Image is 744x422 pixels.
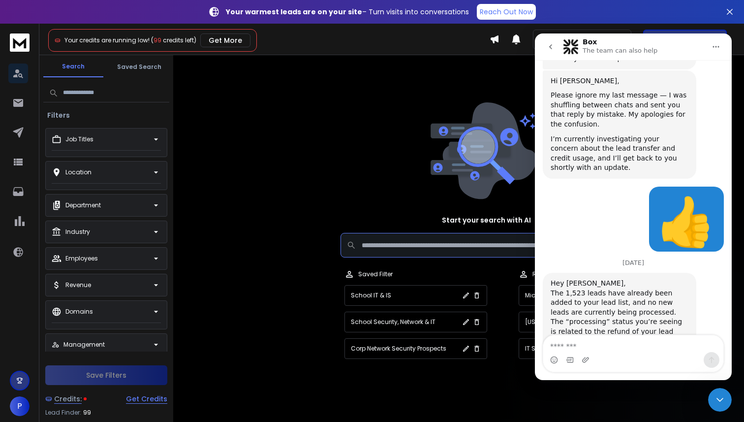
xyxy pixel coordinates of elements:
[525,292,614,299] p: Microbiologist, Biochemist, Research Scientist, Pharmaceutical Researcher, Clinical Researcher, B...
[65,308,93,316] p: Domains
[65,228,90,236] p: Industry
[43,57,103,77] button: Search
[344,312,487,332] button: School Security, Network & IT
[200,33,250,47] button: Get More
[43,110,74,120] h3: Filters
[442,215,531,225] h1: Start your search with AI
[358,270,393,278] p: Saved Filter
[151,36,196,44] span: ( credits left)
[31,323,39,330] button: Gif picker
[16,245,154,255] div: Hey [PERSON_NAME],
[226,7,362,17] strong: Your warmest leads are on your site
[480,7,533,17] p: Reach Out Now
[525,345,614,353] p: IT Security Analyst, IT Security Manager, Chief Information Security Officer, Security Consultant...
[65,135,93,143] p: Job Titles
[532,270,583,278] p: Recent Searches
[65,255,98,262] p: Employees
[226,7,469,17] p: – Turn visits into conversations
[8,239,189,379] div: Lakshita says…
[8,302,188,319] textarea: Message…
[519,312,620,332] button: [US_STATE] [GEOGRAPHIC_DATA], Computer Networking
[344,338,487,359] button: Corp Network Security Prospects
[65,281,91,289] p: Revenue
[83,409,91,417] span: 99
[15,323,23,330] button: Emoji picker
[10,33,30,52] img: logo
[47,323,55,330] button: Upload attachment
[10,396,30,416] button: P
[45,389,167,409] a: Credits:Get Credits
[64,36,150,44] span: Your credits are running low!
[8,239,161,357] div: Hey [PERSON_NAME],The 1,523 leads have already been added to your lead list, and no new leads are...
[477,4,536,20] a: Reach Out Now
[54,394,82,404] span: Credits:
[428,102,536,199] img: image
[525,318,614,326] p: [US_STATE] [GEOGRAPHIC_DATA], Computer Networking
[63,341,105,349] p: Management
[535,33,732,380] iframe: Intercom live chat
[708,388,732,412] iframe: Intercom live chat
[643,30,727,49] button: Get Free Credits
[126,394,167,404] div: Get Credits
[45,409,81,417] p: Lead Finder:
[16,255,154,352] div: The 1,523 leads have already been added to your lead list, and no new leads are currently being p...
[519,338,620,359] button: IT Security Analyst, IT Security Manager, Chief Information Security Officer, Security Consultant...
[351,292,391,299] p: School IT & IS
[169,319,185,334] button: Send a message…
[351,318,435,326] p: School Security, Network & IT
[344,285,487,306] button: School IT & IS
[519,285,620,306] button: Microbiologist, Biochemist, Research Scientist, Pharmaceutical Researcher, Clinical Researcher, B...
[351,345,446,353] p: Corp Network Security Prospects
[65,201,101,209] p: Department
[154,36,161,44] span: 99
[65,168,92,176] p: Location
[109,57,169,77] button: Saved Search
